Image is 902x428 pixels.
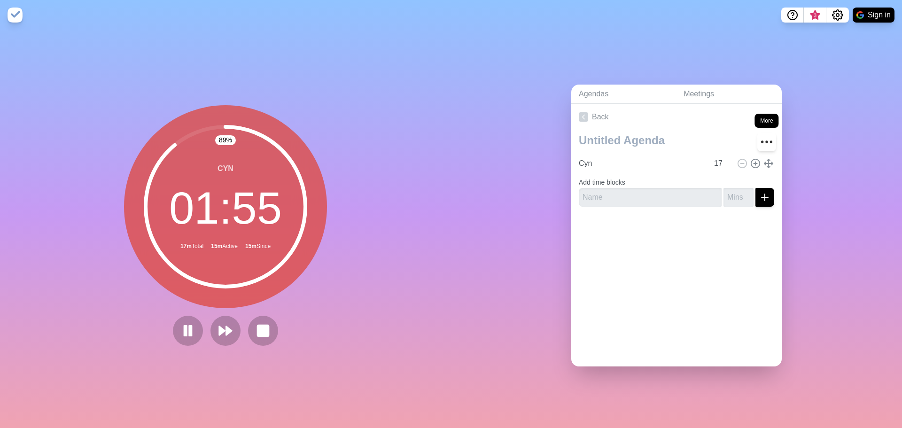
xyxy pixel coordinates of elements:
[575,154,708,173] input: Name
[856,11,864,19] img: google logo
[811,12,819,19] span: 3
[804,8,826,23] button: What’s new
[676,85,782,104] a: Meetings
[710,154,733,173] input: Mins
[571,104,782,130] a: Back
[853,8,894,23] button: Sign in
[723,188,754,207] input: Mins
[781,8,804,23] button: Help
[757,132,776,151] button: More
[571,85,676,104] a: Agendas
[826,8,849,23] button: Settings
[579,188,722,207] input: Name
[579,179,625,186] label: Add time blocks
[8,8,23,23] img: timeblocks logo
